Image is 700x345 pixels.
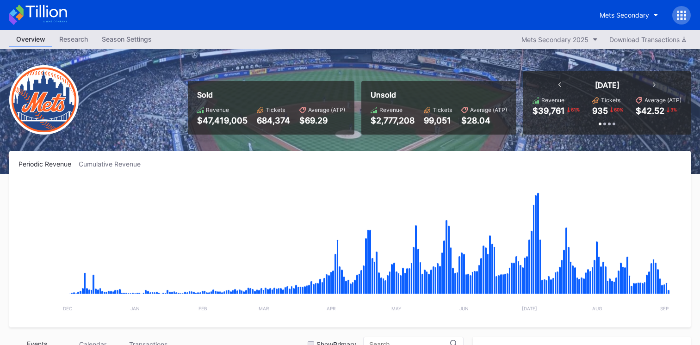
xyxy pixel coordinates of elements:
a: Season Settings [95,32,159,47]
div: Tickets [266,106,285,113]
div: 935 [592,106,608,116]
a: Research [52,32,95,47]
div: Tickets [433,106,452,113]
div: Season Settings [95,32,159,46]
text: [DATE] [522,306,537,311]
div: Average (ATP) [308,106,345,113]
div: $47,419,005 [197,116,248,125]
text: Feb [198,306,207,311]
div: Mets Secondary 2025 [521,36,588,43]
div: 60 % [613,106,624,113]
div: Unsold [371,90,507,99]
text: Jun [459,306,469,311]
div: Mets Secondary [600,11,649,19]
a: Overview [9,32,52,47]
div: $42.52 [636,106,664,116]
div: $2,777,208 [371,116,415,125]
div: [DATE] [595,80,619,90]
div: 3 % [669,106,678,113]
text: Dec [63,306,72,311]
div: 684,374 [257,116,290,125]
div: Average (ATP) [470,106,507,113]
div: Download Transactions [609,36,686,43]
text: Jan [130,306,140,311]
button: Mets Secondary [593,6,665,24]
text: Apr [327,306,336,311]
div: Revenue [206,106,229,113]
div: Cumulative Revenue [79,160,148,168]
div: Average (ATP) [644,97,681,104]
div: Tickets [601,97,620,104]
div: Revenue [541,97,564,104]
svg: Chart title [19,179,681,318]
button: Mets Secondary 2025 [517,33,602,46]
text: Sep [660,306,669,311]
div: $69.29 [299,116,345,125]
button: Download Transactions [605,33,691,46]
div: 61 % [570,106,581,113]
div: Research [52,32,95,46]
text: Aug [592,306,602,311]
text: May [391,306,402,311]
div: $39,761 [533,106,565,116]
div: Periodic Revenue [19,160,79,168]
div: Sold [197,90,345,99]
div: 99,051 [424,116,452,125]
div: $28.04 [461,116,507,125]
text: Mar [259,306,269,311]
img: New-York-Mets-Transparent.png [9,65,79,135]
div: Revenue [379,106,403,113]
